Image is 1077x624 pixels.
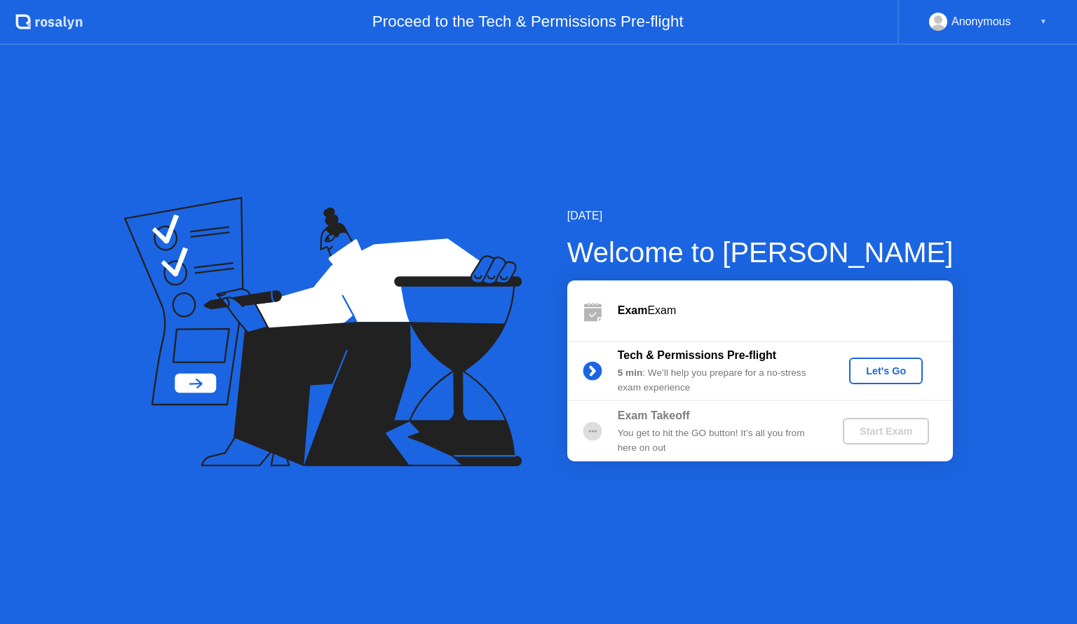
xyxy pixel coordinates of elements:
b: Tech & Permissions Pre-flight [618,349,776,361]
b: 5 min [618,367,643,378]
b: Exam [618,304,648,316]
button: Let's Go [849,358,923,384]
div: Start Exam [848,426,923,437]
div: You get to hit the GO button! It’s all you from here on out [618,426,820,455]
div: Let's Go [855,365,917,377]
b: Exam Takeoff [618,409,690,421]
div: : We’ll help you prepare for a no-stress exam experience [618,366,820,395]
div: ▼ [1040,13,1047,31]
div: [DATE] [567,208,954,224]
div: Exam [618,302,953,319]
button: Start Exam [843,418,929,445]
div: Welcome to [PERSON_NAME] [567,231,954,273]
div: Anonymous [951,13,1011,31]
